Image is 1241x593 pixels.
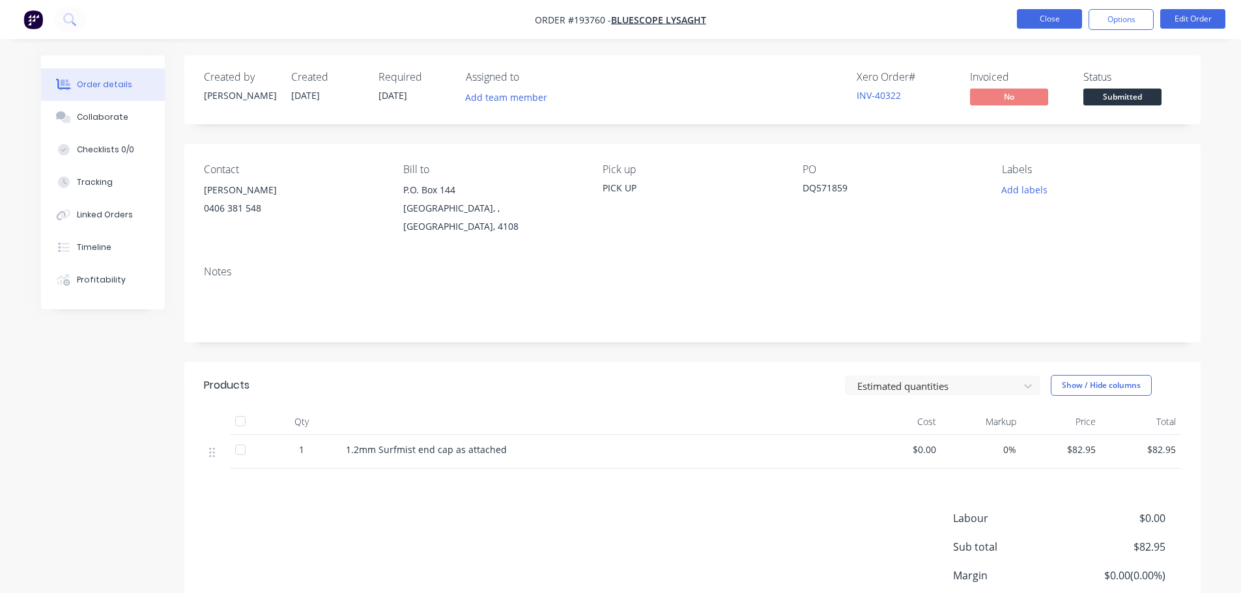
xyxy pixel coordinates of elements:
button: Linked Orders [41,199,165,231]
button: Add team member [458,89,554,106]
div: Created [291,71,363,83]
div: Xero Order # [857,71,954,83]
div: P.O. Box 144[GEOGRAPHIC_DATA], , [GEOGRAPHIC_DATA], 4108 [403,181,582,236]
span: $82.95 [1106,443,1176,456]
div: Linked Orders [77,209,133,221]
div: Qty [263,409,341,435]
img: Factory [23,10,43,29]
div: Assigned to [466,71,596,83]
span: $0.00 [867,443,937,456]
span: No [970,89,1048,105]
div: Status [1083,71,1181,83]
a: Bluescope Lysaght [611,14,706,26]
div: Notes [204,266,1181,278]
div: Collaborate [77,111,128,123]
span: $82.95 [1027,443,1096,456]
button: Timeline [41,231,165,264]
button: Submitted [1083,89,1162,108]
button: Options [1089,9,1154,30]
div: Cost [862,409,942,435]
span: $0.00 ( 0.00 %) [1068,568,1165,583]
span: 1.2mm Surfmist end cap as attached [346,443,507,456]
span: $82.95 [1068,539,1165,555]
div: Tracking [77,176,113,188]
div: Price [1021,409,1102,435]
span: [DATE] [378,89,407,102]
div: Required [378,71,450,83]
div: Products [204,378,250,393]
div: Checklists 0/0 [77,144,134,156]
button: Order details [41,68,165,101]
button: Collaborate [41,101,165,133]
button: Add labels [995,181,1055,199]
div: Invoiced [970,71,1068,83]
div: Order details [77,79,132,90]
span: Order #193760 - [535,14,611,26]
button: Edit Order [1160,9,1225,29]
span: Labour [953,510,1069,526]
span: $0.00 [1068,510,1165,526]
div: [PERSON_NAME] [204,89,276,102]
button: Close [1017,9,1082,29]
div: Timeline [77,241,111,253]
div: Created by [204,71,276,83]
span: Margin [953,568,1069,583]
span: 1 [299,443,304,456]
button: Add team member [466,89,554,106]
div: PO [803,163,981,176]
div: 0406 381 548 [204,199,382,217]
div: [PERSON_NAME]0406 381 548 [204,181,382,223]
span: [DATE] [291,89,320,102]
button: Show / Hide columns [1051,375,1152,396]
div: Profitability [77,274,126,286]
button: Profitability [41,264,165,296]
span: 0% [947,443,1016,456]
div: [PERSON_NAME] [204,181,382,199]
div: P.O. Box 144 [403,181,582,199]
div: Pick up [603,163,781,176]
div: Labels [1002,163,1180,176]
div: Contact [204,163,382,176]
button: Tracking [41,166,165,199]
button: Checklists 0/0 [41,133,165,166]
div: Total [1101,409,1181,435]
div: PICK UP [603,181,781,195]
div: DQ571859 [803,181,965,199]
a: INV-40322 [857,89,901,102]
span: Sub total [953,539,1069,555]
span: Submitted [1083,89,1162,105]
div: Bill to [403,163,582,176]
div: Markup [941,409,1021,435]
div: [GEOGRAPHIC_DATA], , [GEOGRAPHIC_DATA], 4108 [403,199,582,236]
